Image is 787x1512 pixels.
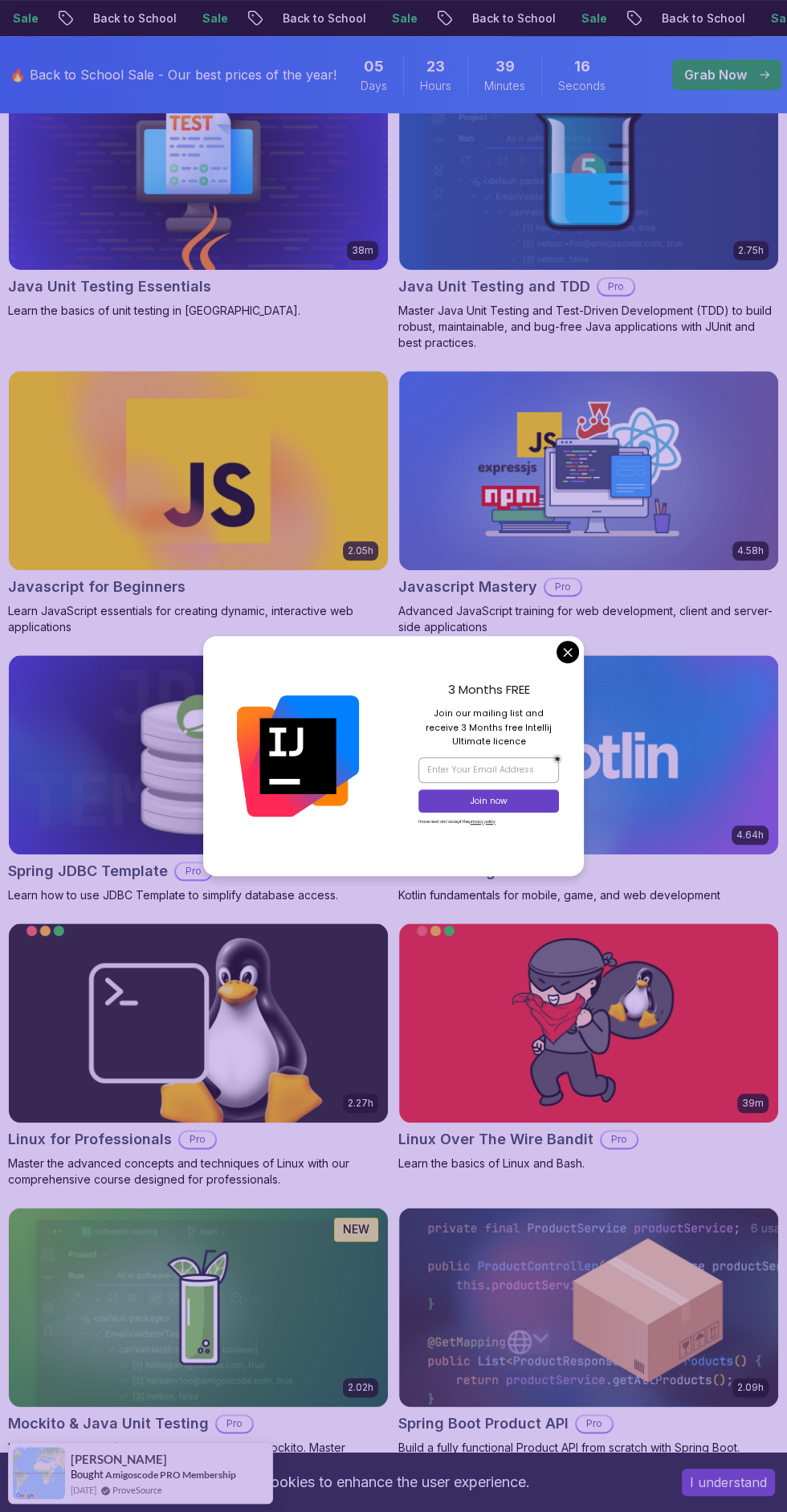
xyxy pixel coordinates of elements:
[398,887,779,903] p: Kotlin fundamentals for mobile, game, and web development
[348,1097,373,1110] p: 2.27h
[684,65,747,84] p: Grab Now
[398,1412,569,1435] h2: Spring Boot Product API
[364,55,384,78] span: 5 Days
[398,576,537,598] h2: Javascript Mastery
[8,1412,209,1435] h2: Mockito & Java Unit Testing
[8,370,389,635] a: Javascript for Beginners card2.05hJavascript for BeginnersLearn JavaScript essentials for creatin...
[574,55,590,78] span: 16 Seconds
[8,303,389,319] p: Learn the basics of unit testing in [GEOGRAPHIC_DATA].
[398,1155,779,1172] p: Learn the basics of Linux and Bash.
[399,71,778,270] img: Java Unit Testing and TDD card
[348,544,373,557] p: 2.05h
[399,655,778,854] img: Kotlin for Beginners card
[352,244,373,257] p: 38m
[398,1128,593,1151] h2: Linux Over The Wire Bandit
[495,55,515,78] span: 39 Minutes
[8,654,389,903] a: Spring JDBC Template card57mSpring JDBC TemplateProLearn how to use JDBC Template to simplify dat...
[10,65,336,84] p: 🔥 Back to School Sale - Our best prices of the year!
[238,10,347,26] p: Back to School
[398,370,779,635] a: Javascript Mastery card4.58hJavascript MasteryProAdvanced JavaScript training for web development...
[8,275,211,298] h2: Java Unit Testing Essentials
[361,78,387,94] span: Days
[577,1416,612,1432] p: Pro
[398,303,779,351] p: Master Java Unit Testing and Test-Driven Development (TDD) to build robust, maintainable, and bug...
[545,579,581,595] p: Pro
[12,1465,658,1500] div: This website uses cookies to enhance the user experience.
[157,10,209,26] p: Sale
[71,1453,167,1466] span: [PERSON_NAME]
[8,576,186,598] h2: Javascript for Beginners
[399,923,778,1123] img: Linux Over The Wire Bandit card
[738,244,764,257] p: 2.75h
[176,863,211,879] p: Pro
[8,887,389,903] p: Learn how to use JDBC Template to simplify database access.
[112,1483,162,1497] a: ProveSource
[601,1131,637,1147] p: Pro
[8,603,389,635] p: Learn JavaScript essentials for creating dynamic, interactive web applications
[737,544,764,557] p: 4.58h
[398,603,779,635] p: Advanced JavaScript training for web development, client and server-side applications
[9,371,388,570] img: Javascript for Beginners card
[13,1447,65,1499] img: provesource social proof notification image
[8,1128,172,1151] h2: Linux for Professionals
[9,71,388,270] img: Java Unit Testing Essentials card
[426,55,445,78] span: 23 Hours
[8,923,389,1188] a: Linux for Professionals card2.27hLinux for ProfessionalsProMaster the advanced concepts and techn...
[399,1208,778,1407] img: Spring Boot Product API card
[105,1469,236,1481] a: Amigoscode PRO Membership
[726,10,777,26] p: Sale
[8,860,168,882] h2: Spring JDBC Template
[217,1416,252,1432] p: Pro
[617,10,726,26] p: Back to School
[484,78,525,94] span: Minutes
[398,275,590,298] h2: Java Unit Testing and TDD
[398,923,779,1172] a: Linux Over The Wire Bandit card39mLinux Over The Wire BanditProLearn the basics of Linux and Bash.
[398,1207,779,1456] a: Spring Boot Product API card2.09hSpring Boot Product APIProBuild a fully functional Product API f...
[71,1483,96,1497] span: [DATE]
[398,70,779,351] a: Java Unit Testing and TDD card2.75hNEWJava Unit Testing and TDDProMaster Java Unit Testing and Te...
[347,10,398,26] p: Sale
[737,1381,764,1394] p: 2.09h
[8,1207,389,1488] a: Mockito & Java Unit Testing card2.02hNEWMockito & Java Unit TestingProLearn unit testing in [GEOG...
[180,1131,215,1147] p: Pro
[8,70,389,319] a: Java Unit Testing Essentials card38mJava Unit Testing EssentialsLearn the basics of unit testing ...
[420,78,451,94] span: Hours
[742,1097,764,1110] p: 39m
[343,1221,369,1237] p: NEW
[536,10,588,26] p: Sale
[682,1469,775,1496] button: Accept cookies
[398,654,779,903] a: Kotlin for Beginners card4.64hKotlin for BeginnersKotlin fundamentals for mobile, game, and web d...
[9,923,388,1123] img: Linux for Professionals card
[8,1155,389,1188] p: Master the advanced concepts and techniques of Linux with our comprehensive course designed for p...
[427,10,536,26] p: Back to School
[598,279,634,295] p: Pro
[348,1381,373,1394] p: 2.02h
[736,829,764,842] p: 4.64h
[399,371,778,570] img: Javascript Mastery card
[398,1440,779,1456] p: Build a fully functional Product API from scratch with Spring Boot.
[9,655,388,854] img: Spring JDBC Template card
[8,1440,389,1488] p: Learn unit testing in [GEOGRAPHIC_DATA] using Mockito. Master mocking, verification, argument cap...
[558,78,606,94] span: Seconds
[48,10,157,26] p: Back to School
[9,1208,388,1407] img: Mockito & Java Unit Testing card
[71,1468,104,1481] span: Bought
